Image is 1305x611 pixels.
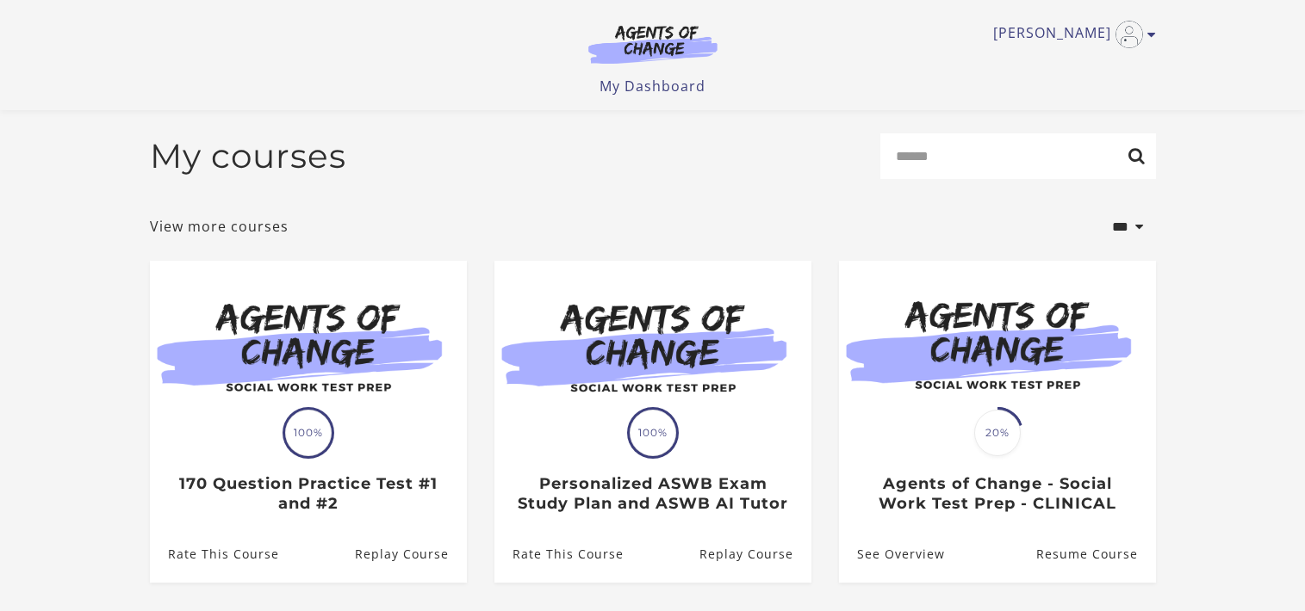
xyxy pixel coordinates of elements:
span: 100% [285,410,332,456]
span: 100% [630,410,676,456]
h3: Personalized ASWB Exam Study Plan and ASWB AI Tutor [513,474,792,513]
h3: 170 Question Practice Test #1 and #2 [168,474,448,513]
img: Agents of Change Logo [570,24,736,64]
a: Personalized ASWB Exam Study Plan and ASWB AI Tutor: Resume Course [699,527,811,583]
h2: My courses [150,136,346,176]
a: 170 Question Practice Test #1 and #2: Rate This Course [150,527,279,583]
a: Toggle menu [993,21,1147,48]
a: My Dashboard [600,77,705,96]
span: 20% [974,410,1021,456]
a: Agents of Change - Social Work Test Prep - CLINICAL: Resume Course [1035,527,1155,583]
a: Agents of Change - Social Work Test Prep - CLINICAL: See Overview [839,527,945,583]
h3: Agents of Change - Social Work Test Prep - CLINICAL [857,474,1137,513]
a: View more courses [150,216,289,237]
a: 170 Question Practice Test #1 and #2: Resume Course [354,527,466,583]
a: Personalized ASWB Exam Study Plan and ASWB AI Tutor: Rate This Course [494,527,624,583]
